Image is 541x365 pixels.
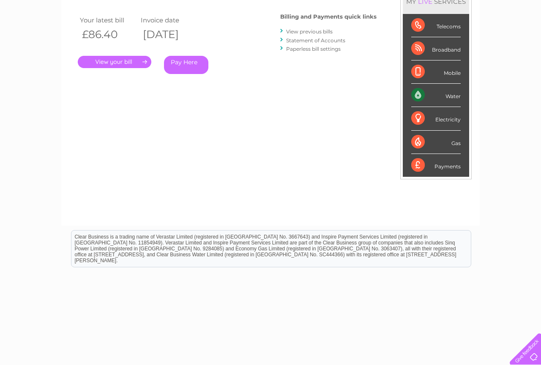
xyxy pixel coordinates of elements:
a: Contact [485,36,505,42]
a: . [78,56,151,68]
a: Statement of Accounts [286,37,345,44]
a: 0333 014 3131 [382,4,440,15]
h4: Billing and Payments quick links [280,14,377,20]
div: Mobile [411,60,461,84]
div: Electricity [411,107,461,130]
div: Telecoms [411,14,461,37]
a: Pay Here [164,56,208,74]
a: View previous bills [286,28,333,35]
th: [DATE] [139,26,199,43]
a: Water [392,36,408,42]
div: Broadband [411,37,461,60]
a: Energy [413,36,432,42]
div: Clear Business is a trading name of Verastar Limited (registered in [GEOGRAPHIC_DATA] No. 3667643... [71,5,471,41]
img: logo.png [19,22,62,48]
div: Gas [411,131,461,154]
a: Blog [467,36,480,42]
a: Paperless bill settings [286,46,341,52]
a: Log out [513,36,533,42]
th: £86.40 [78,26,139,43]
td: Your latest bill [78,14,139,26]
td: Invoice date [139,14,199,26]
div: Water [411,84,461,107]
a: Telecoms [437,36,462,42]
div: Payments [411,154,461,177]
